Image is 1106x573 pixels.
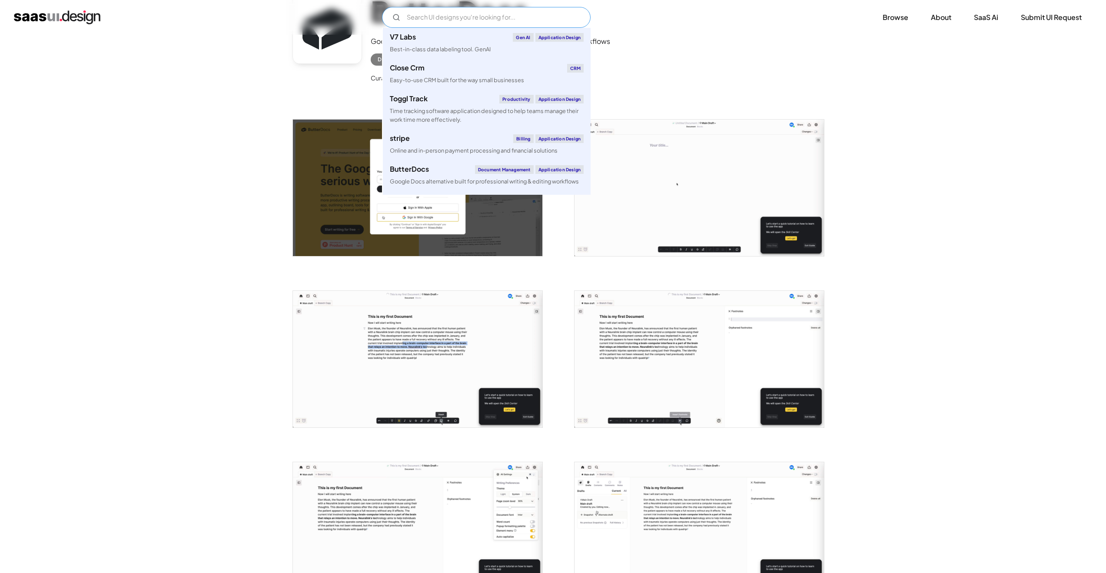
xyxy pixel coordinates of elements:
a: stripeBillingApplication DesignOnline and in-person payment processing and financial solutions [383,129,591,160]
div: Best-in-class data labeling tool. GenAI [390,45,491,53]
a: ButterDocsDocument ManagementApplication DesignGoogle Docs alternative built for professional wri... [383,160,591,191]
div: Google Docs alternative built for professional writing & editing workflows [390,177,579,186]
div: Billing [513,134,533,143]
div: ButterDocs [390,166,429,173]
div: CRM [567,64,584,73]
a: open lightbox [575,291,824,427]
a: open lightbox [293,291,542,427]
div: Application Design [535,134,584,143]
div: Application Design [535,165,584,174]
a: Browse [872,8,919,27]
img: 6629d9349e6d6725b480e5c3_Home%20Screen.jpg [575,120,824,256]
a: klaviyoEmail MarketingApplication DesignCreate personalised customer experiences across email, SM... [383,191,591,230]
a: SaaS Ai [963,8,1009,27]
div: Productivity [499,95,533,103]
a: Close CrmCRMEasy-to-use CRM built for the way small businesses [383,59,591,90]
a: Submit UI Request [1010,8,1092,27]
div: Time tracking software application designed to help teams manage their work time more effectively. [390,107,584,123]
input: Search UI designs you're looking for... [382,7,591,28]
a: home [14,10,100,24]
img: 6629d934b8a3b236ee541740_Footnoteds.jpg [575,291,824,427]
img: 6629d934396f0a9dedf0f1e9_Signup.jpg [293,120,542,256]
img: 6629d934634e80a10119c97e_First%20Document.jpg [293,291,542,427]
div: Document Management [475,165,534,174]
div: Google Docs alternative built for professional writing & editing workflows [371,36,610,47]
div: Online and in-person payment processing and financial solutions [390,147,558,155]
div: Application Design [535,33,584,42]
div: Gen AI [513,33,533,42]
div: Curated by: [371,73,405,83]
form: Email Form [382,7,591,28]
div: Easy-to-use CRM built for the way small businesses [390,76,524,84]
div: stripe [390,135,410,142]
div: Document Management [378,54,454,65]
div: V7 Labs [390,33,416,40]
div: Toggl Track [390,95,428,102]
a: Toggl TrackProductivityApplication DesignTime tracking software application designed to help team... [383,90,591,129]
div: Close Crm [390,64,425,71]
a: About [920,8,962,27]
a: open lightbox [293,120,542,256]
div: Application Design [535,95,584,103]
a: V7 LabsGen AIApplication DesignBest-in-class data labeling tool. GenAI [383,28,591,59]
a: open lightbox [575,120,824,256]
